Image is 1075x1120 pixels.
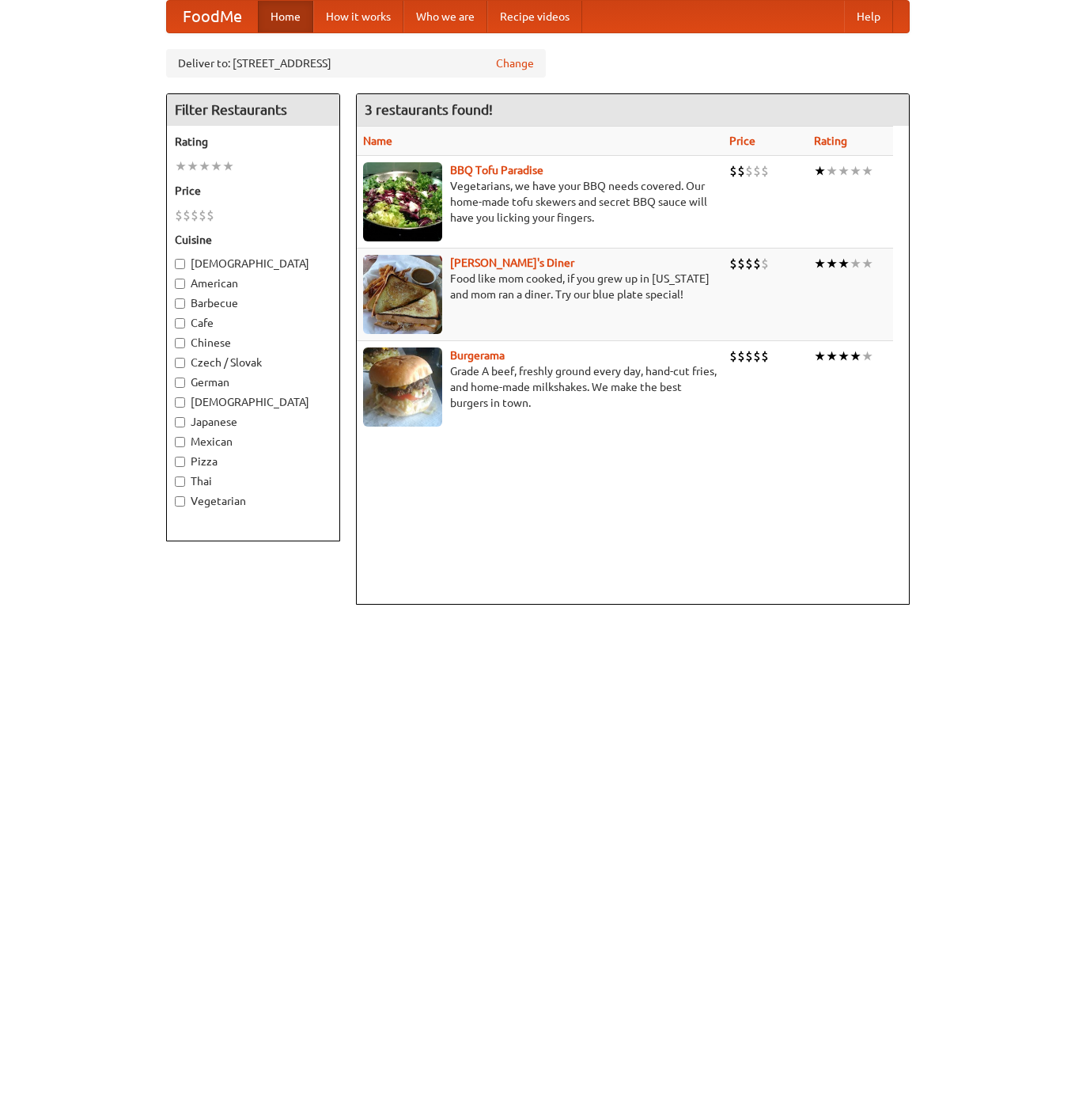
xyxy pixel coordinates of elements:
a: Who we are [403,1,487,32]
a: Rating [814,135,847,147]
li: $ [729,255,737,272]
li: ★ [861,162,873,180]
input: German [175,378,185,388]
li: ★ [826,347,838,365]
li: $ [191,207,199,224]
input: Chinese [175,338,185,348]
img: burgerama.jpg [363,347,442,427]
input: Pizza [175,457,185,467]
li: ★ [814,255,826,272]
li: ★ [814,347,826,365]
a: FoodMe [167,1,258,32]
label: [DEMOGRAPHIC_DATA] [175,256,331,271]
label: Mexican [175,434,331,450]
li: $ [737,347,745,365]
li: ★ [814,162,826,180]
li: ★ [826,162,838,180]
label: Pizza [175,454,331,469]
li: $ [737,162,745,180]
li: $ [761,162,769,180]
li: ★ [850,162,861,180]
input: Japanese [175,417,185,427]
label: Czech / Slovak [175,355,331,370]
li: $ [729,347,737,365]
li: ★ [210,158,222,175]
input: [DEMOGRAPHIC_DATA] [175,259,185,269]
label: Cafe [175,315,331,331]
li: $ [753,162,761,180]
input: Mexican [175,437,185,447]
a: [PERSON_NAME]'s Diner [450,256,574,269]
li: $ [761,255,769,272]
label: Vegetarian [175,493,331,509]
li: $ [745,255,753,272]
li: $ [183,207,191,224]
li: ★ [838,255,850,272]
h5: Rating [175,134,331,150]
label: Chinese [175,335,331,351]
li: $ [761,347,769,365]
label: American [175,275,331,291]
li: $ [175,207,183,224]
a: BBQ Tofu Paradise [450,164,543,177]
a: Change [496,55,534,71]
input: Thai [175,476,185,487]
label: Thai [175,473,331,489]
input: Vegetarian [175,496,185,507]
h5: Cuisine [175,232,331,248]
li: ★ [850,347,861,365]
li: ★ [222,158,234,175]
li: $ [745,162,753,180]
li: ★ [850,255,861,272]
a: How it works [313,1,403,32]
input: [DEMOGRAPHIC_DATA] [175,397,185,408]
li: ★ [187,158,199,175]
label: [DEMOGRAPHIC_DATA] [175,394,331,410]
h4: Filter Restaurants [167,94,339,126]
a: Burgerama [450,349,505,362]
li: ★ [838,162,850,180]
li: $ [199,207,206,224]
li: $ [745,347,753,365]
li: $ [737,255,745,272]
p: Grade A beef, freshly ground every day, hand-cut fries, and home-made milkshakes. We make the bes... [363,363,717,411]
a: Recipe videos [487,1,582,32]
ng-pluralize: 3 restaurants found! [365,102,493,117]
li: ★ [199,158,210,175]
li: ★ [175,158,187,175]
li: ★ [861,255,873,272]
a: Help [844,1,893,32]
li: $ [753,347,761,365]
input: Barbecue [175,298,185,309]
p: Food like mom cooked, if you grew up in [US_STATE] and mom ran a diner. Try our blue plate special! [363,271,717,302]
label: German [175,374,331,390]
p: Vegetarians, we have your BBQ needs covered. Our home-made tofu skewers and secret BBQ sauce will... [363,178,717,226]
input: American [175,279,185,289]
a: Price [729,135,755,147]
li: $ [753,255,761,272]
h5: Price [175,183,331,199]
input: Czech / Slovak [175,358,185,368]
label: Japanese [175,414,331,430]
a: Home [258,1,313,32]
div: Deliver to: [STREET_ADDRESS] [166,49,546,78]
li: ★ [861,347,873,365]
img: tofuparadise.jpg [363,162,442,241]
label: Barbecue [175,295,331,311]
img: sallys.jpg [363,255,442,334]
li: $ [206,207,214,224]
a: Name [363,135,392,147]
li: $ [729,162,737,180]
li: ★ [838,347,850,365]
li: ★ [826,255,838,272]
input: Cafe [175,318,185,328]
